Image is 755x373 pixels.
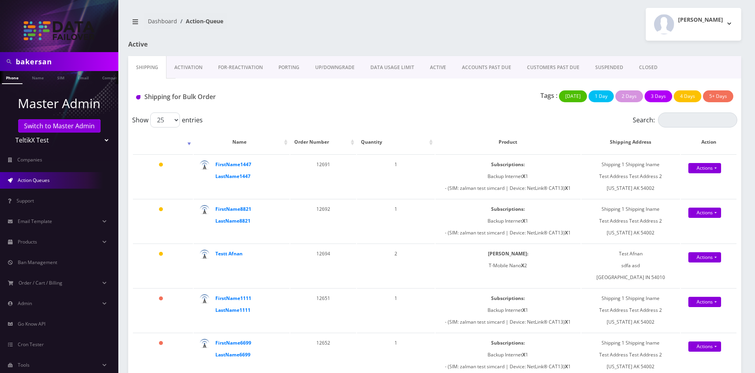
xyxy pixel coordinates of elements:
td: Test Afnan sdfa asd [GEOGRAPHIC_DATA] IN 54010 [581,244,680,287]
th: Name: activate to sort column ascending [194,131,290,154]
td: Shipping 1 Shipping lname Test Address Test Address 2 [US_STATE] AK 54002 [581,154,680,198]
b: X [565,319,568,325]
span: Products [18,238,37,245]
button: 5+ Days [703,90,733,102]
img: Shipping for Bulk Order [136,95,140,99]
th: Order Number: activate to sort column ascending [290,131,356,154]
td: 12651 [290,288,356,332]
a: Shipping [128,56,166,79]
b: [PERSON_NAME]: [488,250,528,257]
a: Name [28,71,48,83]
td: T-Mobile Nano 2 [435,244,581,287]
b: X [565,185,568,191]
span: Order / Cart / Billing [19,279,62,286]
td: Shipping 1 Shipping lname Test Address Test Address 2 [US_STATE] AK 54002 [581,288,680,332]
th: Shipping Address [581,131,680,154]
input: Search: [658,112,737,127]
a: Activation [166,56,210,79]
a: ACTIVE [422,56,454,79]
b: Subscriptions: [491,339,525,346]
b: X [522,307,525,313]
a: Actions [688,252,721,262]
a: Email [74,71,93,83]
input: Search in Company [16,54,116,69]
a: FirstName1111 LastName1111 [215,295,251,313]
span: Action Queues [18,177,50,184]
th: Action [681,131,736,154]
button: [PERSON_NAME] [646,8,741,41]
span: Support [17,197,34,204]
a: FOR-REActivation [210,56,271,79]
a: CLOSED [631,56,665,79]
img: TeltikX Test [24,21,95,40]
select: Showentries [150,112,180,127]
td: Backup Internet 1 - (SIM: zalman test simcard | Device: NetLink® CAT13) 1 [435,154,581,198]
b: X [565,363,568,370]
h1: Shipping for Bulk Order [136,93,327,101]
b: X [565,229,568,236]
a: Company [98,71,125,83]
span: Companies [17,156,42,163]
td: 1 [357,154,435,198]
b: X [521,262,524,269]
span: Ban Management [18,259,57,266]
td: 12692 [290,199,356,243]
th: Quantity: activate to sort column ascending [357,131,435,154]
a: Actions [688,341,721,352]
a: Dashboard [148,17,177,25]
b: Subscriptions: [491,161,525,168]
a: DATA USAGE LIMIT [363,56,422,79]
td: 12691 [290,154,356,198]
a: Actions [688,297,721,307]
li: Action-Queue [177,17,223,25]
a: FirstName6699 LastName6699 [215,339,251,358]
span: Admin [18,300,32,307]
p: Tags : [540,91,557,100]
button: [DATE] [559,90,587,102]
td: Backup Internet 1 - (SIM: zalman test simcard | Device: NetLink® CAT13) 1 [435,199,581,243]
a: SUSPENDED [587,56,631,79]
h2: [PERSON_NAME] [678,17,723,23]
td: Backup Internet 1 - (SIM: zalman test simcard | Device: NetLink® CAT13) 1 [435,288,581,332]
a: Testt Afnan [215,250,243,257]
b: Subscriptions: [491,295,525,302]
td: 12694 [290,244,356,287]
span: Email Template [18,218,52,225]
a: FirstName8821 LastName8821 [215,206,251,224]
span: Go Know API [18,321,45,327]
a: FirstName1447 LastName1447 [215,161,251,180]
nav: breadcrumb [128,13,429,36]
a: ACCOUNTS PAST DUE [454,56,519,79]
button: 2 Days [615,90,643,102]
th: Product [435,131,581,154]
a: PORTING [271,56,307,79]
td: 2 [357,244,435,287]
td: 1 [357,288,435,332]
button: 4 Days [674,90,701,102]
a: Actions [688,163,721,173]
b: X [522,217,525,224]
a: Actions [688,208,721,218]
h1: Active [128,41,325,48]
a: Phone [2,71,22,84]
a: Switch to Master Admin [18,119,101,133]
td: Shipping 1 Shipping lname Test Address Test Address 2 [US_STATE] AK 54002 [581,199,680,243]
button: 1 Day [589,90,614,102]
span: Cron Tester [18,341,44,348]
button: 3 Days [645,90,672,102]
a: CUSTOMERS PAST DUE [519,56,587,79]
label: Show entries [132,112,203,127]
td: 1 [357,199,435,243]
a: UP/DOWNGRADE [307,56,363,79]
b: X [522,351,525,358]
b: X [522,173,525,180]
a: SIM [53,71,68,83]
b: Subscriptions: [491,206,525,212]
label: Search: [633,112,737,127]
